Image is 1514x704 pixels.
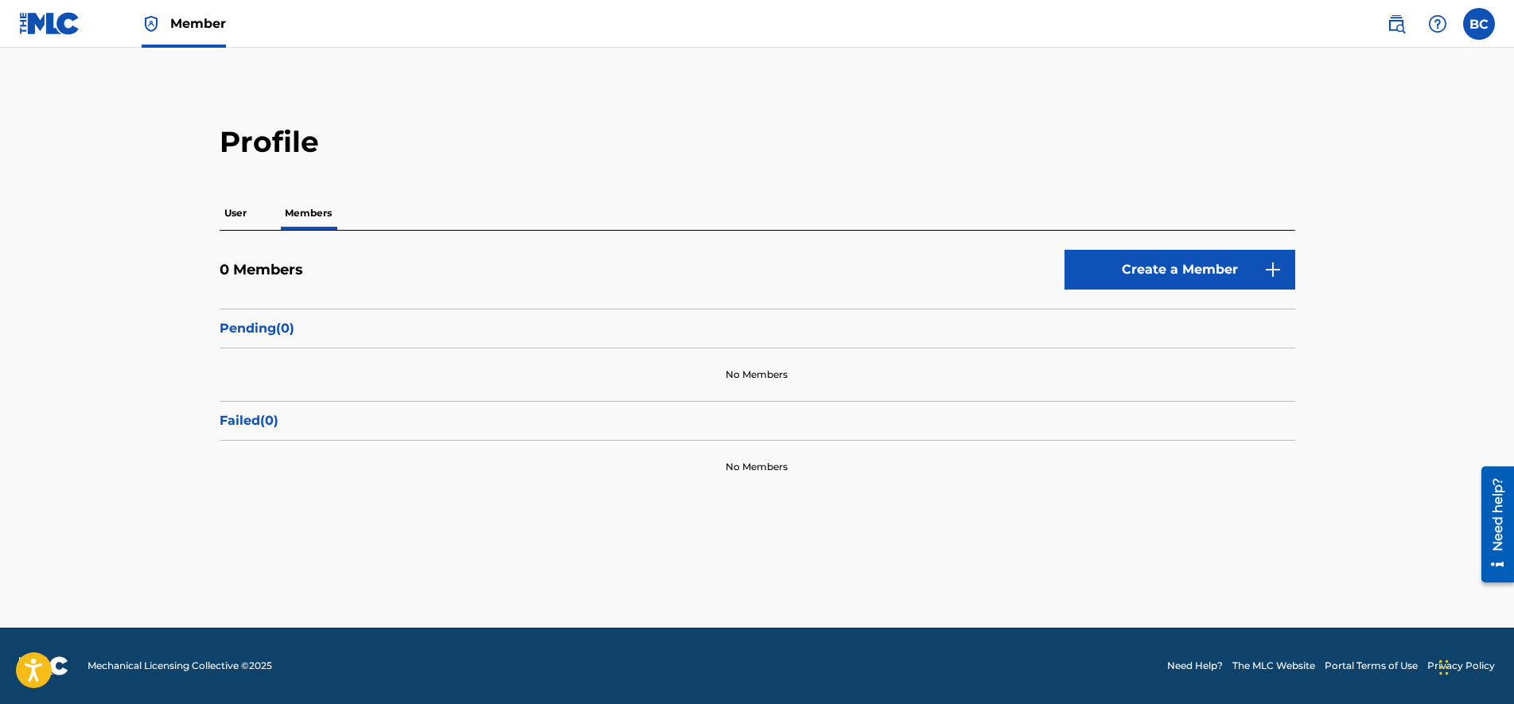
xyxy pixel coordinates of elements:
p: No Members [726,460,788,474]
img: 9d2ae6d4665cec9f34b9.svg [1263,260,1282,279]
img: logo [19,656,68,675]
a: Portal Terms of Use [1325,659,1418,673]
p: No Members [726,368,788,382]
div: Drag [1439,644,1449,691]
span: Mechanical Licensing Collective © 2025 [88,659,272,673]
img: Top Rightsholder [142,14,161,33]
iframe: Resource Center [1469,461,1514,589]
img: MLC Logo [19,12,80,35]
img: help [1428,14,1447,33]
a: Public Search [1380,8,1412,40]
p: Members [280,196,337,230]
a: Create a Member [1064,250,1295,290]
a: Privacy Policy [1427,659,1495,673]
a: The MLC Website [1232,659,1315,673]
div: Help [1422,8,1454,40]
p: Failed ( 0 ) [220,411,1295,430]
p: User [220,196,251,230]
img: search [1387,14,1406,33]
h5: 0 Members [220,261,303,279]
a: Need Help? [1167,659,1223,673]
iframe: Chat Widget [1434,628,1514,704]
h2: Profile [220,124,1295,160]
p: Pending ( 0 ) [220,319,1295,338]
span: Member [170,14,226,33]
div: User Menu [1463,8,1495,40]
